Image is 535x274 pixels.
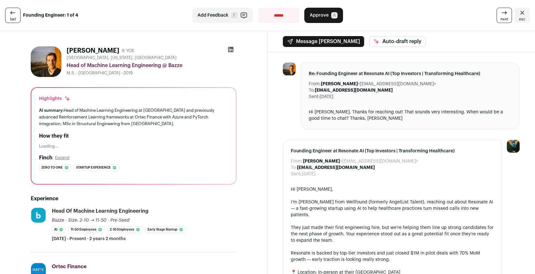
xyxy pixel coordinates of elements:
[67,71,236,76] div: M.S. - [GEOGRAPHIC_DATA] - 2019
[291,225,494,244] div: They just made their first engineering hire, but we’re helping them line up strong candidates for...
[192,8,253,23] button: Add Feedback F
[291,158,303,164] dt: From:
[321,82,358,86] b: [PERSON_NAME]
[39,144,228,149] div: Loading...
[39,154,52,162] h2: Finch
[108,226,143,233] li: 2-10 employees
[291,148,494,154] span: Founding Engineer at Resonate AI (Top Investors | Transforming Healthcare)
[67,46,119,55] h1: [PERSON_NAME]
[52,264,86,269] span: Ortec Finance
[31,195,236,202] h2: Experience
[297,165,375,170] b: [EMAIL_ADDRESS][DOMAIN_NAME]
[291,250,494,263] div: Resonate is backed by top-tier investors and just closed $1M in pilot deals with 70% MoM growth —...
[497,8,512,23] a: next
[23,12,78,19] strong: Founding Engineer: 1 of 4
[309,94,320,100] dt: Sent:
[122,48,134,54] div: 6 YOE
[31,46,61,77] img: 21843cd50b47cbe228a56d84fc4b73b965dda0e896ea9cd2319ecbf42f3ab316
[309,71,512,77] span: Re: Founding Engineer at Resonate AI (Top Investors | Transforming Healthcare)
[66,218,107,223] span: · Size: 2-10 → 11-50
[320,94,333,100] dd: [DATE]
[52,208,148,215] div: Head of Machine Learning Engineering
[67,55,177,60] span: [GEOGRAPHIC_DATA], [US_STATE], [GEOGRAPHIC_DATA]
[110,218,130,223] span: Pre-Seed
[500,17,508,22] span: next
[291,199,494,218] div: I’m [PERSON_NAME] from Wellfound (formerly AngelList Talent), reaching out about Resonate AI — a ...
[67,62,236,69] div: Head of Machine Learning Engineering @ Bazze
[331,12,338,19] span: A
[52,226,66,233] li: AI
[519,17,525,22] span: esc
[309,87,315,94] dt: To:
[231,12,237,19] span: F
[39,108,64,112] span: AI summary:
[10,17,16,22] span: last
[291,171,302,177] dt: Sent:
[315,88,393,93] b: [EMAIL_ADDRESS][DOMAIN_NAME]
[291,164,297,171] dt: To:
[291,186,494,193] div: Hi [PERSON_NAME],
[304,8,343,23] button: Approve A
[310,12,329,19] span: Approve
[52,218,64,223] span: Bazze
[197,12,228,19] span: Add Feedback
[302,171,315,177] dd: [DATE]
[39,95,71,102] div: Highlights
[309,109,512,122] div: Hi [PERSON_NAME], Thanks for reaching out! That sounds very interesting. When would be a good tim...
[309,81,321,87] dt: From:
[5,8,20,23] a: last
[145,226,186,233] li: Early Stage Startup
[369,36,426,47] button: Auto-draft reply
[31,208,46,223] img: 9e9c0561dc4f3ff826e4b9a3977ff0bd056f7468e56464b595198102a14cfe19.jpg
[108,217,109,224] span: ·
[507,140,520,153] img: 12031951-medium_jpg
[39,107,228,127] div: Head of Machine Learning Engineering at [GEOGRAPHIC_DATA] and previously advanced Reinforcement L...
[515,8,530,23] a: Close
[303,158,418,164] dd: <[EMAIL_ADDRESS][DOMAIN_NAME]>
[39,132,228,140] h2: How they fit
[76,164,111,171] span: Startup experience
[283,36,364,47] button: Message [PERSON_NAME]
[321,81,436,87] dd: <[EMAIL_ADDRESS][DOMAIN_NAME]>
[52,236,126,242] span: [DATE] - Present · 2 years 2 months
[55,155,69,160] button: Expand
[41,164,63,171] span: Zero to one
[303,159,340,164] b: [PERSON_NAME]
[68,226,105,233] li: 11-50 employees
[283,63,296,75] img: 21843cd50b47cbe228a56d84fc4b73b965dda0e896ea9cd2319ecbf42f3ab316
